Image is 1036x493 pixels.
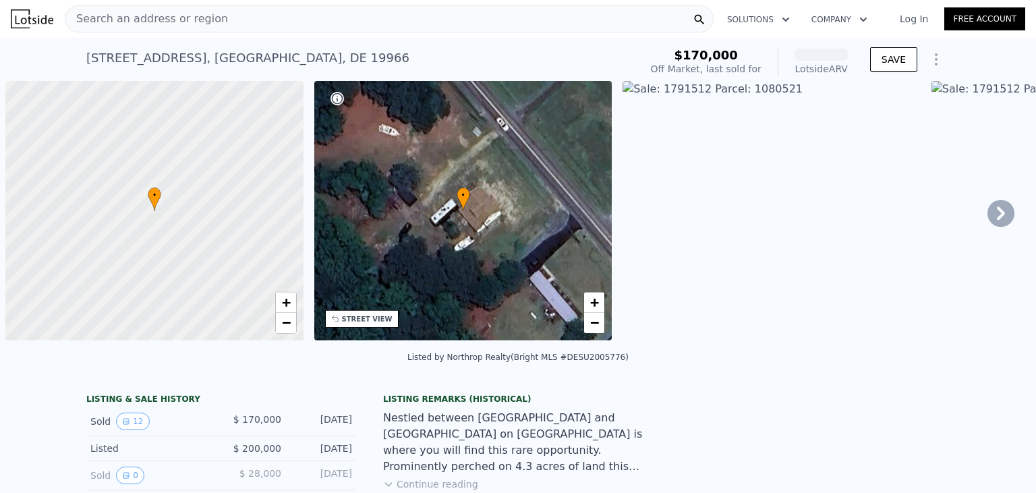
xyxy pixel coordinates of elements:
[383,394,653,405] div: Listing Remarks (Historical)
[281,294,290,311] span: +
[457,187,470,211] div: •
[65,11,228,27] span: Search an address or region
[383,477,478,491] button: Continue reading
[86,394,356,407] div: LISTING & SALE HISTORY
[651,62,761,76] div: Off Market, last sold for
[292,442,352,455] div: [DATE]
[383,410,653,475] div: Nestled between [GEOGRAPHIC_DATA] and [GEOGRAPHIC_DATA] on [GEOGRAPHIC_DATA] is where you will fi...
[623,81,921,340] img: Sale: 1791512 Parcel: 1080521
[590,294,599,311] span: +
[944,7,1025,30] a: Free Account
[90,467,210,484] div: Sold
[923,46,950,73] button: Show Options
[292,413,352,430] div: [DATE]
[276,313,296,333] a: Zoom out
[716,7,801,32] button: Solutions
[116,413,149,430] button: View historical data
[116,467,144,484] button: View historical data
[407,353,629,362] div: Listed by Northrop Realty (Bright MLS #DESU2005776)
[239,468,281,479] span: $ 28,000
[342,314,393,324] div: STREET VIEW
[276,292,296,313] a: Zoom in
[11,9,53,28] img: Lotside
[884,12,944,26] a: Log In
[674,48,738,62] span: $170,000
[801,7,878,32] button: Company
[590,314,599,331] span: −
[795,62,848,76] div: Lotside ARV
[148,187,161,211] div: •
[148,189,161,201] span: •
[233,443,281,454] span: $ 200,000
[233,414,281,425] span: $ 170,000
[584,292,604,313] a: Zoom in
[90,442,210,455] div: Listed
[870,47,917,72] button: SAVE
[90,413,210,430] div: Sold
[584,313,604,333] a: Zoom out
[292,467,352,484] div: [DATE]
[281,314,290,331] span: −
[86,49,409,68] div: [STREET_ADDRESS] , [GEOGRAPHIC_DATA] , DE 19966
[457,189,470,201] span: •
